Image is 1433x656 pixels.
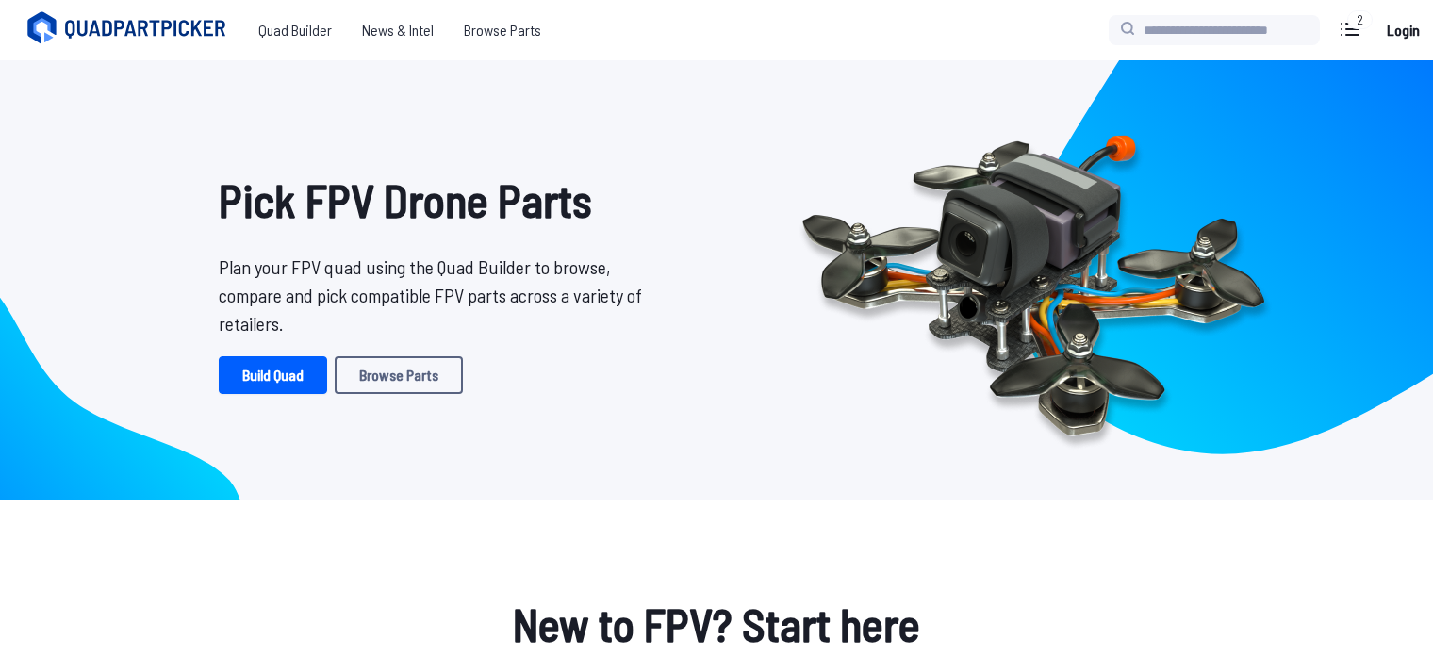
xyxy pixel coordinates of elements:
img: Quadcopter [762,91,1305,468]
a: Build Quad [219,356,327,394]
div: 2 [1347,10,1373,29]
h1: Pick FPV Drone Parts [219,166,656,234]
p: Plan your FPV quad using the Quad Builder to browse, compare and pick compatible FPV parts across... [219,253,656,337]
a: Browse Parts [335,356,463,394]
a: Login [1380,11,1425,49]
a: Quad Builder [243,11,347,49]
a: Browse Parts [449,11,556,49]
a: News & Intel [347,11,449,49]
